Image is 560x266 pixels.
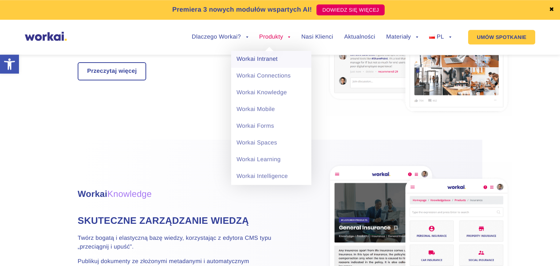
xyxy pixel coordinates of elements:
a: Dlaczego Workai? [192,34,248,40]
a: Workai Forms [231,118,311,135]
iframe: Popup CTA [4,203,201,262]
a: Nasi Klienci [301,34,333,40]
a: Workai Spaces [231,135,311,151]
a: UMÓW SPOTKANIE [468,30,535,44]
span: PL [437,34,444,40]
a: Produkty [259,34,291,40]
a: DOWIEDZ SIĘ WIĘCEJ [316,4,385,15]
a: Workai Connections [231,68,311,84]
a: Aktualności [344,34,375,40]
p: Premiera 3 nowych modułów wspartych AI! [172,5,312,15]
a: Workai Knowledge [231,84,311,101]
h3: Workai [78,188,296,201]
a: Przeczytaj więcej [78,63,145,80]
a: ✖ [549,7,554,13]
a: Materiały [386,34,418,40]
span: Knowledge [108,189,152,199]
a: Workai Mobile [231,101,311,118]
a: Workai Intelligence [231,168,311,185]
a: Workai Learning [231,151,311,168]
a: Workai Intranet [231,51,311,68]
